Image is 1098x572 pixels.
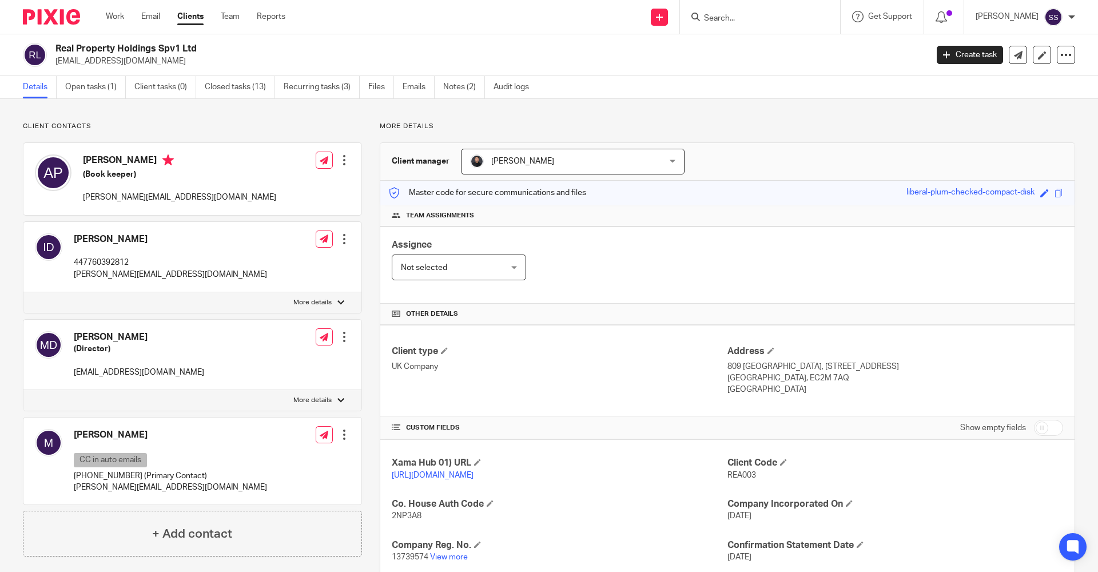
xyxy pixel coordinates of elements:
img: svg%3E [35,331,62,359]
h4: Xama Hub 01) URL [392,457,727,469]
span: Not selected [401,264,447,272]
span: [DATE] [727,512,751,520]
a: View more [430,553,468,561]
a: Emails [403,76,435,98]
span: Team assignments [406,211,474,220]
p: CC in auto emails [74,453,147,467]
img: svg%3E [1044,8,1063,26]
a: Open tasks (1) [65,76,126,98]
a: Reports [257,11,285,22]
a: [URL][DOMAIN_NAME] [392,471,474,479]
p: [EMAIL_ADDRESS][DOMAIN_NAME] [74,367,204,378]
p: UK Company [392,361,727,372]
h4: Address [727,345,1063,357]
span: [DATE] [727,553,751,561]
p: More details [380,122,1075,131]
h5: (Book keeper) [83,169,276,180]
span: Assignee [392,240,432,249]
input: Search [703,14,806,24]
h4: [PERSON_NAME] [74,331,204,343]
a: Recurring tasks (3) [284,76,360,98]
p: [PERSON_NAME][EMAIL_ADDRESS][DOMAIN_NAME] [74,482,267,493]
h4: Company Reg. No. [392,539,727,551]
img: svg%3E [23,43,47,67]
p: [GEOGRAPHIC_DATA] [727,384,1063,395]
p: Client contacts [23,122,362,131]
h4: Client type [392,345,727,357]
a: Work [106,11,124,22]
p: More details [293,298,332,307]
a: Client tasks (0) [134,76,196,98]
p: [PHONE_NUMBER] (Primary Contact) [74,470,267,482]
a: Closed tasks (13) [205,76,275,98]
p: [PERSON_NAME][EMAIL_ADDRESS][DOMAIN_NAME] [74,269,267,280]
span: 13739574 [392,553,428,561]
a: Details [23,76,57,98]
span: [PERSON_NAME] [491,157,554,165]
a: Email [141,11,160,22]
p: [GEOGRAPHIC_DATA], EC2M 7AQ [727,372,1063,384]
h4: Co. House Auth Code [392,498,727,510]
a: Notes (2) [443,76,485,98]
label: Show empty fields [960,422,1026,434]
i: Primary [162,154,174,166]
span: Get Support [868,13,912,21]
h4: Client Code [727,457,1063,469]
span: REA003 [727,471,756,479]
h3: Client manager [392,156,449,167]
p: [PERSON_NAME] [976,11,1039,22]
h4: CUSTOM FIELDS [392,423,727,432]
h4: [PERSON_NAME] [83,154,276,169]
p: [EMAIL_ADDRESS][DOMAIN_NAME] [55,55,920,67]
h2: Real Property Holdings Spv1 Ltd [55,43,747,55]
span: 2NP3A8 [392,512,421,520]
img: svg%3E [35,429,62,456]
a: Team [221,11,240,22]
img: svg%3E [35,154,71,191]
a: Clients [177,11,204,22]
a: Create task [937,46,1003,64]
h4: [PERSON_NAME] [74,233,267,245]
h4: + Add contact [152,525,232,543]
p: Master code for secure communications and files [389,187,586,198]
a: Files [368,76,394,98]
h4: Confirmation Statement Date [727,539,1063,551]
p: [PERSON_NAME][EMAIL_ADDRESS][DOMAIN_NAME] [83,192,276,203]
h4: [PERSON_NAME] [74,429,267,441]
p: More details [293,396,332,405]
img: My%20Photo.jpg [470,154,484,168]
p: 447760392812 [74,257,267,268]
span: Other details [406,309,458,319]
img: Pixie [23,9,80,25]
p: 809 [GEOGRAPHIC_DATA], [STREET_ADDRESS] [727,361,1063,372]
div: liberal-plum-checked-compact-disk [906,186,1035,200]
a: Audit logs [494,76,538,98]
h5: (Director) [74,343,204,355]
h4: Company Incorporated On [727,498,1063,510]
img: svg%3E [35,233,62,261]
